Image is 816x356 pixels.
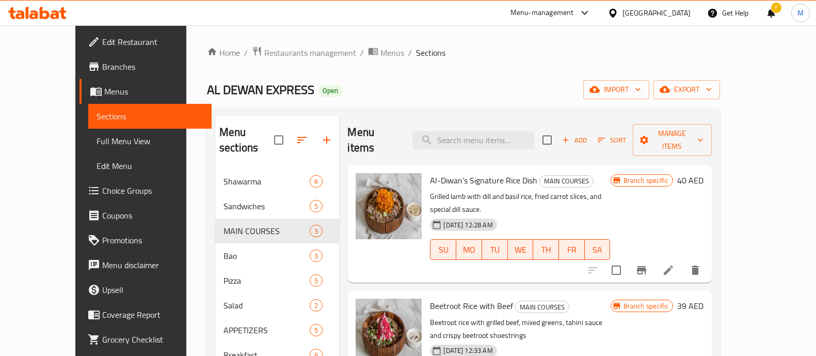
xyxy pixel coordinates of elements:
[79,327,212,352] a: Grocery Checklist
[215,194,339,219] div: Sandwiches5
[310,225,323,237] div: items
[310,177,322,187] span: 6
[102,284,203,296] span: Upsell
[515,301,569,313] div: MAIN COURSES
[215,169,339,194] div: Shawarma6
[310,200,323,212] div: items
[215,268,339,293] div: Pizza5
[264,47,356,59] span: Restaurants management
[559,239,585,260] button: FR
[629,258,654,283] button: Branch-specific-item
[430,316,610,342] p: Beetroot rice with grilled beef, mixed greens, tahini sauce and crispy beetroot shoestrings
[244,47,248,59] li: /
[585,239,611,260] button: SA
[102,333,203,346] span: Grocery Checklist
[102,36,203,48] span: Edit Restaurant
[318,86,342,95] span: Open
[598,134,626,146] span: Sort
[561,134,588,146] span: Add
[430,190,610,216] p: Grilled lamb with dill and basil rice, fried carrot slices, and special dill sauce.
[104,85,203,98] span: Menus
[460,242,478,257] span: MO
[662,264,675,276] a: Edit menu item
[79,203,212,228] a: Coupons
[223,175,310,188] span: Shawarma
[102,209,203,222] span: Coupons
[536,129,558,151] span: Select section
[223,225,310,237] div: MAIN COURSES
[88,104,212,129] a: Sections
[412,131,534,149] input: search
[102,184,203,197] span: Choice Groups
[508,239,534,260] button: WE
[310,226,322,236] span: 3
[219,125,274,156] h2: Menu sections
[215,293,339,318] div: Salad2
[79,29,212,54] a: Edit Restaurant
[223,200,310,212] span: Sandwiches
[207,78,314,101] span: AL DEWAN EXPRESS
[583,80,649,99] button: import
[430,298,513,314] span: Beetroot Rice with Beef
[102,234,203,246] span: Promotions
[310,301,322,311] span: 2
[439,220,497,230] span: [DATE] 12:28 AM
[591,132,633,148] span: Sort items
[79,54,212,79] a: Branches
[310,299,323,312] div: items
[533,239,559,260] button: TH
[368,46,404,59] a: Menus
[310,251,322,261] span: 3
[79,277,212,302] a: Upsell
[252,46,356,59] a: Restaurants management
[435,242,452,257] span: SU
[223,299,310,312] span: Salad
[516,301,569,313] span: MAIN COURSES
[347,125,400,156] h2: Menu items
[540,175,593,187] span: MAIN COURSES
[356,173,422,239] img: Al-Diwan’s Signature Rice Dish
[439,346,497,355] span: [DATE] 12:33 AM
[430,239,456,260] button: SU
[677,299,703,313] h6: 39 AED
[223,274,310,287] span: Pizza
[430,173,537,188] span: Al-Diwan’s Signature Rice Dish
[591,83,641,96] span: import
[653,80,720,99] button: export
[408,47,412,59] li: /
[79,228,212,253] a: Promotions
[360,47,364,59] li: /
[380,47,404,59] span: Menus
[88,153,212,178] a: Edit Menu
[486,242,504,257] span: TU
[88,129,212,153] a: Full Menu View
[797,7,804,19] span: M
[558,132,591,148] button: Add
[207,47,240,59] a: Home
[290,128,314,152] span: Sort sections
[456,239,482,260] button: MO
[310,274,323,287] div: items
[215,219,339,243] div: MAIN COURSES3
[79,79,212,104] a: Menus
[215,318,339,343] div: APPETIZERS5
[223,324,310,336] span: APPETIZERS
[318,85,342,97] div: Open
[537,242,555,257] span: TH
[662,83,712,96] span: export
[314,128,339,152] button: Add section
[310,326,322,335] span: 5
[595,132,629,148] button: Sort
[539,175,594,188] div: MAIN COURSES
[633,124,712,156] button: Manage items
[207,46,720,59] nav: breadcrumb
[622,7,691,19] div: [GEOGRAPHIC_DATA]
[589,242,606,257] span: SA
[97,110,203,122] span: Sections
[102,308,203,321] span: Coverage Report
[677,173,703,188] h6: 40 AED
[310,202,322,211] span: 5
[97,160,203,172] span: Edit Menu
